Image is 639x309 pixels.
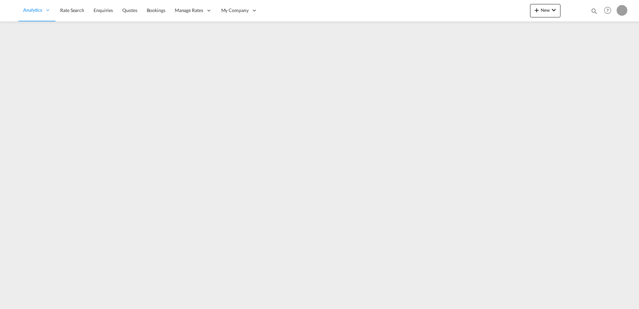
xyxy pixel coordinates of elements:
span: Manage Rates [175,7,203,14]
span: Quotes [122,7,137,13]
span: Bookings [147,7,165,13]
span: Help [602,5,613,16]
span: Enquiries [94,7,113,13]
div: icon-magnify [591,7,598,17]
span: New [533,7,558,13]
button: icon-plus 400-fgNewicon-chevron-down [530,4,560,17]
span: My Company [221,7,249,14]
md-icon: icon-chevron-down [550,6,558,14]
span: Rate Search [60,7,84,13]
span: Analytics [23,7,42,13]
md-icon: icon-magnify [591,7,598,15]
div: Help [602,5,617,17]
md-icon: icon-plus 400-fg [533,6,541,14]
